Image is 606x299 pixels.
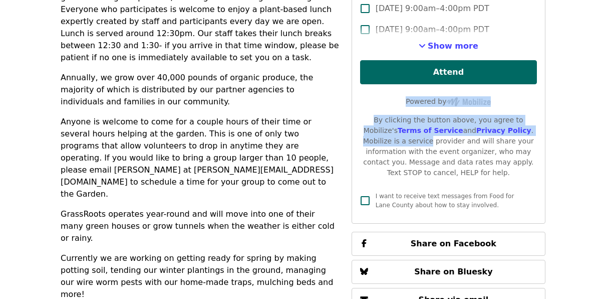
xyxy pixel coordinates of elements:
[352,260,545,284] button: Share on Bluesky
[419,40,478,52] button: See more timeslots
[476,126,531,134] a: Privacy Policy
[428,41,478,51] span: Show more
[411,239,496,248] span: Share on Facebook
[360,115,537,178] div: By clicking the button above, you agree to Mobilize's and . Mobilize is a service provider and wi...
[360,60,537,84] button: Attend
[61,116,340,200] p: Anyone is welcome to come for a couple hours of their time or several hours helping at the garden...
[414,267,493,276] span: Share on Bluesky
[61,208,340,244] p: GrassRoots operates year-round and will move into one of their many green houses or grow tunnels ...
[352,232,545,256] button: Share on Facebook
[398,126,463,134] a: Terms of Service
[376,24,489,36] span: [DATE] 9:00am–4:00pm PDT
[61,72,340,108] p: Annually, we grow over 40,000 pounds of organic produce, the majority of which is distributed by ...
[376,193,514,209] span: I want to receive text messages from Food for Lane County about how to stay involved.
[446,97,491,106] img: Powered by Mobilize
[376,3,489,15] span: [DATE] 9:00am–4:00pm PDT
[406,97,491,105] span: Powered by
